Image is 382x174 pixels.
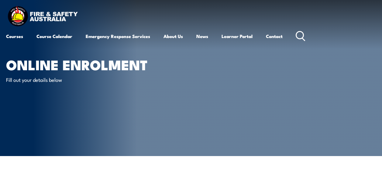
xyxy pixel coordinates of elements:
a: News [196,29,208,43]
a: Course Calendar [36,29,72,43]
a: About Us [163,29,183,43]
p: Fill out your details below [6,76,117,83]
h1: Online Enrolment [6,58,156,70]
a: Courses [6,29,23,43]
a: Learner Portal [222,29,253,43]
a: Contact [266,29,283,43]
a: Emergency Response Services [86,29,150,43]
